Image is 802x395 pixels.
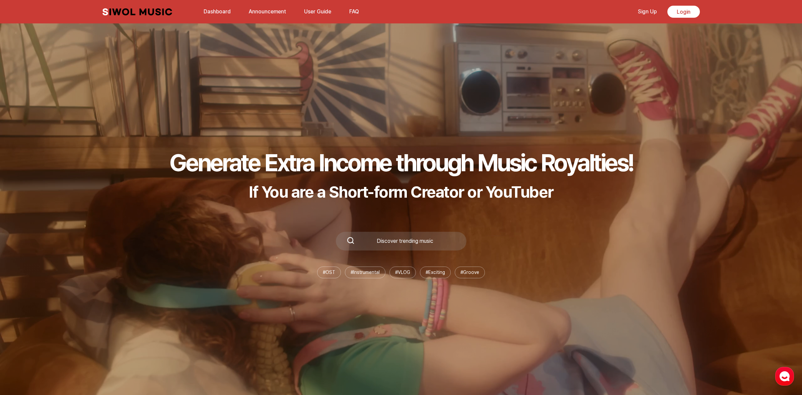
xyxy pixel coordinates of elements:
span: Home [17,222,29,227]
button: FAQ [345,4,363,20]
li: # VLOG [389,267,416,278]
a: Settings [86,212,129,229]
a: Home [2,212,44,229]
div: Discover trending music [355,238,456,244]
h1: Generate Extra Income through Music Royalties! [169,148,633,177]
li: # Groove [455,267,485,278]
a: User Guide [300,4,335,19]
a: Announcement [245,4,290,19]
li: # Exciting [420,267,451,278]
a: Sign Up [634,4,661,19]
a: Dashboard [200,4,235,19]
a: Login [667,6,700,18]
span: Settings [99,222,116,227]
a: Messages [44,212,86,229]
li: # Instrumental [345,267,385,278]
li: # OST [317,267,341,278]
span: Messages [56,222,75,228]
p: If You are a Short-form Creator or YouTuber [169,182,633,202]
